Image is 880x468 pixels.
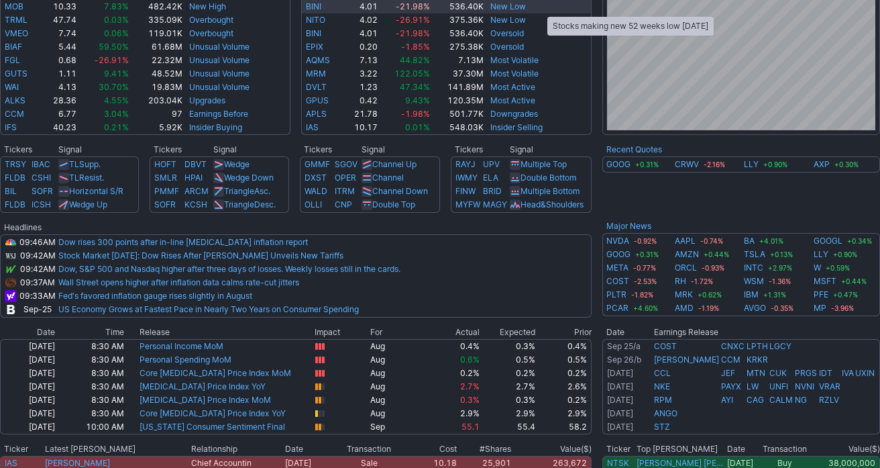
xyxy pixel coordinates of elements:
td: 7.13M [431,54,484,67]
td: 09:37AM [17,276,58,289]
a: IAS [5,458,17,468]
td: 501.77K [431,107,484,121]
a: GOOG [606,158,630,171]
span: +0.44% [839,276,869,287]
a: Core [MEDICAL_DATA] Price Index MoM [140,368,291,378]
td: 0.4% [536,339,592,353]
a: Unusual Volume [189,68,250,79]
span: -1.36% [767,276,793,287]
th: Actual [425,326,481,339]
span: 0.6% [460,355,480,365]
a: Unusual Volume [189,82,250,92]
a: UXIN [855,368,875,378]
a: MYFW [455,199,480,209]
a: Fed's favored inflation gauge rises slightly in August [58,291,252,301]
span: +4.60% [631,303,660,314]
a: CCM [5,109,24,119]
th: Earnings Release [653,326,880,339]
a: Oversold [490,28,524,38]
a: PFE [814,288,828,301]
a: LLY [814,248,828,261]
a: RAYJ [455,159,476,169]
td: 61.68M [129,40,183,54]
td: 0.3% [480,339,536,353]
a: Overbought [189,15,233,25]
span: Asc. [254,186,270,196]
td: 0.5% [536,353,592,367]
a: Unusual Volume [189,55,250,65]
td: 4.13 [42,81,78,94]
a: Wall Street opens higher after inflation data calms rate-cut jitters [58,277,299,287]
a: TLResist. [69,173,104,183]
span: +0.90% [831,249,859,260]
a: KRKR [747,355,768,365]
a: Insider Buying [189,122,242,132]
a: Head&Shoulders [520,199,584,209]
a: HPAI [184,173,203,183]
a: LPTH [747,341,768,351]
td: 536.40K [431,27,484,40]
span: 7.83% [104,1,129,11]
span: 30.70% [99,82,129,92]
span: +0.30% [832,159,861,170]
a: GMMF [305,159,330,169]
a: [DATE] [607,368,633,378]
a: [DATE] [607,381,633,391]
div: Stocks making new 52 weeks low [DATE] [547,17,714,36]
a: GOOG [606,248,630,261]
td: 28.36 [42,94,78,107]
span: TL [69,159,79,169]
td: 0.5% [480,353,536,367]
a: Sep 25/a [607,341,641,351]
a: COST [654,341,677,351]
th: For [370,326,425,339]
td: 40.23 [42,121,78,135]
a: AVGO [744,301,766,315]
a: [DATE] [607,422,633,432]
a: ARCM [184,186,209,196]
td: 3.22 [343,67,379,81]
a: AMD [675,301,694,315]
a: CNP [335,199,352,209]
a: W [814,261,821,275]
a: AMZN [675,248,699,261]
span: 44.82% [400,55,430,65]
td: 22.32M [129,54,183,67]
a: Horizontal S/R [69,186,123,196]
span: +0.31% [633,249,661,260]
a: NKE [654,381,670,391]
a: Most Volatile [490,55,539,65]
span: -2.53% [632,276,659,287]
td: Aug [370,339,425,353]
a: NG [795,395,807,405]
a: BIL [5,186,17,196]
a: [DATE] [607,395,633,405]
span: 9.43% [405,95,430,105]
a: CSHI [32,173,51,183]
span: +0.31% [633,159,661,170]
a: TLSupp. [69,159,101,169]
td: 0.2% [480,367,536,380]
a: MAGY [483,199,507,209]
th: Prior [536,326,592,339]
a: RZLV [819,395,839,405]
b: Major News [606,221,651,231]
a: CCM [721,355,740,365]
td: 47.74 [42,13,78,27]
span: +4.01% [757,236,785,246]
a: Dow rises 300 points after in-line [MEDICAL_DATA] inflation report [58,237,308,247]
a: [PERSON_NAME] [654,355,719,365]
a: KCSH [184,199,207,209]
a: [MEDICAL_DATA] Price Index YoY [140,381,266,391]
td: After Market Close [602,339,653,353]
span: TL [69,173,79,183]
span: 59.50% [99,42,129,52]
td: 10.17 [343,121,379,135]
td: 7.74 [42,27,78,40]
a: Sep 26/b [607,355,641,365]
a: [MEDICAL_DATA] Price Index MoM [140,395,271,405]
a: HOFT [154,159,176,169]
a: MRM [306,68,326,79]
a: Channel [372,173,404,183]
a: NVNI [795,381,814,391]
